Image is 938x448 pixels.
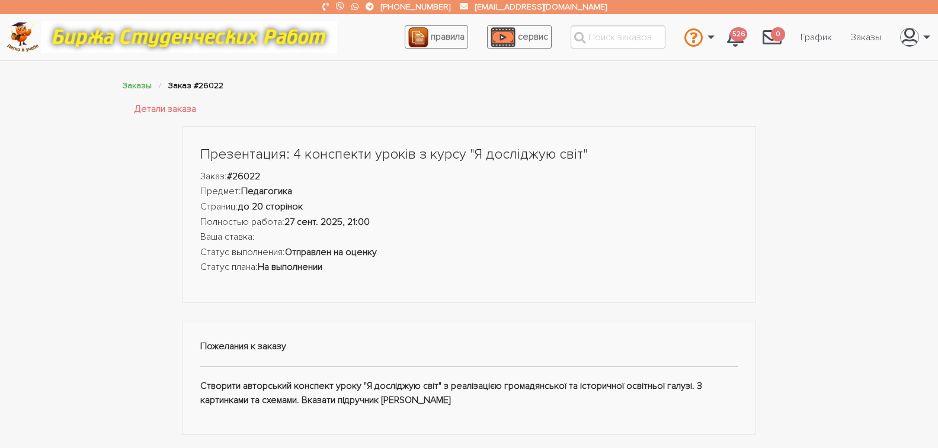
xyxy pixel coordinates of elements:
[571,25,665,49] input: Поиск заказов
[487,25,552,49] a: сервис
[475,2,607,12] a: [EMAIL_ADDRESS][DOMAIN_NAME]
[182,321,757,435] div: Створити авторський конспект уроку "Я досліджую світ" з реалізацією громадянської та історичної о...
[200,169,738,185] li: Заказ:
[285,246,377,258] strong: Отправлен на оценку
[381,2,450,12] a: [PHONE_NUMBER]
[258,261,322,273] strong: На выполнении
[771,27,785,42] span: 0
[200,144,738,165] h1: Презентация: 4 конспекти уроків з курсу "Я досліджую світ"
[405,25,468,49] a: правила
[168,79,223,92] li: Заказ #26022
[41,21,337,53] img: motto-12e01f5a76059d5f6a28199ef077b1f78e012cfde436ab5cf1d4517935686d32.gif
[241,185,292,197] strong: Педагогика
[238,201,303,212] strong: до 20 сторінок
[431,31,465,43] span: правила
[200,245,738,260] li: Статус выполнения:
[200,184,738,199] li: Предмет:
[408,27,428,47] img: agreement_icon-feca34a61ba7f3d1581b08bc946b2ec1ccb426f67415f344566775c155b7f62c.png
[123,80,152,91] a: Заказы
[518,31,548,43] span: сервис
[7,22,39,52] img: logo-c4363faeb99b52c628a42810ed6dfb4293a56d4e4775eb116515dfe7f33672af.png
[200,215,738,230] li: Полностью работа:
[791,26,841,49] a: График
[730,27,747,42] span: 526
[135,102,196,117] a: Детали заказа
[718,21,753,53] a: 526
[284,216,370,228] strong: 27 сент. 2025, 21:00
[491,27,516,47] img: play_icon-49f7f135c9dc9a03216cfdbccbe1e3994649169d890fb554cedf0eac35a01ba8.png
[200,340,286,352] strong: Пожелания к заказу
[200,260,738,275] li: Статус плана:
[841,26,891,49] a: Заказы
[200,230,738,245] li: Ваша ставка:
[227,170,260,182] strong: #26022
[200,199,738,215] li: Страниц:
[753,21,791,53] a: 0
